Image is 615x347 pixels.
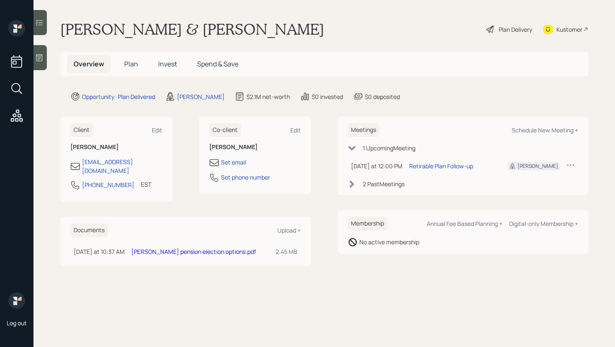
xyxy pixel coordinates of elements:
[124,59,138,68] span: Plan
[74,247,125,256] div: [DATE] at 10:37 AM
[427,220,502,228] div: Annual Fee Based Planning +
[518,162,558,170] div: [PERSON_NAME]
[82,180,134,189] div: [PHONE_NUMBER]
[348,217,387,230] h6: Membership
[499,25,532,34] div: Plan Delivery
[363,180,405,188] div: 2 Past Meeting s
[8,292,25,309] img: retirable_logo.png
[277,226,301,234] div: Upload +
[209,123,241,137] h6: Co-client
[290,126,301,134] div: Edit
[60,20,324,38] h1: [PERSON_NAME] & [PERSON_NAME]
[82,157,162,175] div: [EMAIL_ADDRESS][DOMAIN_NAME]
[141,180,151,189] div: EST
[70,123,93,137] h6: Client
[70,144,162,151] h6: [PERSON_NAME]
[70,223,108,237] h6: Documents
[74,59,104,68] span: Overview
[512,126,578,134] div: Schedule New Meeting +
[556,25,582,34] div: Kustomer
[351,162,402,170] div: [DATE] at 12:00 PM
[365,92,400,101] div: $0 deposited
[152,126,162,134] div: Edit
[348,123,379,137] h6: Meetings
[363,144,415,152] div: 1 Upcoming Meeting
[221,173,270,182] div: Set phone number
[7,319,27,327] div: Log out
[131,248,256,256] a: [PERSON_NAME] pension election options.pdf
[276,247,297,256] div: 2.45 MB
[177,92,225,101] div: [PERSON_NAME]
[197,59,238,68] span: Spend & Save
[221,158,246,167] div: Set email
[158,59,177,68] span: Invest
[409,162,473,170] div: Retirable Plan Follow-up
[509,220,578,228] div: Digital-only Membership +
[359,238,419,246] div: No active membership
[312,92,343,101] div: $0 invested
[246,92,290,101] div: $2.1M net-worth
[82,92,155,101] div: Opportunity · Plan Delivered
[209,144,301,151] h6: [PERSON_NAME]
